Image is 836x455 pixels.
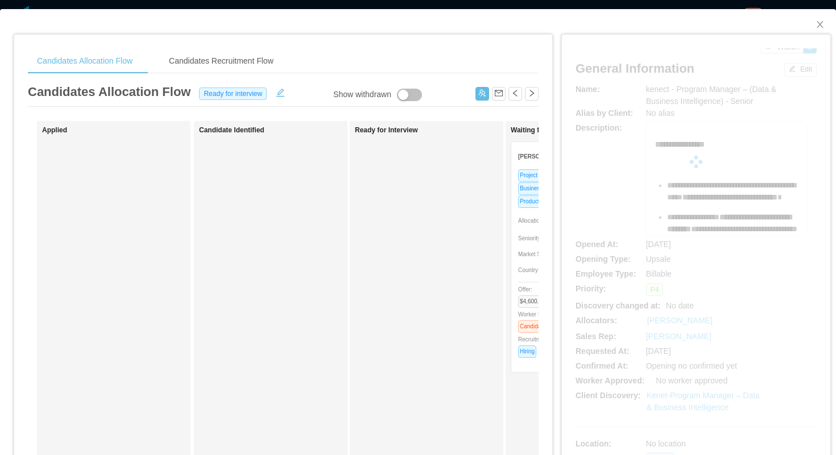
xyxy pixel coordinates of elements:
h1: Ready for Interview [355,126,514,135]
span: Product Owner [518,195,560,208]
div: Candidates Allocation Flow [28,48,142,74]
span: Hiring [518,345,536,358]
button: icon: usergroup-add [475,87,489,101]
div: Show withdrawn [333,89,391,101]
strong: [PERSON_NAME] [518,153,566,160]
span: Seniority: [518,235,566,241]
span: Worker Status: [518,311,556,329]
div: Candidates Recruitment Flow [160,48,283,74]
button: icon: mail [492,87,506,101]
span: Candidate [518,320,548,333]
span: Business Analyst [518,182,565,195]
button: icon: right [525,87,539,101]
span: Offer: [518,286,552,304]
button: icon: left [508,87,522,101]
h1: Waiting for Client Approval [511,126,670,135]
h1: Candidate Identified [199,126,358,135]
span: Market Seniority: [518,251,599,257]
span: Allocation Score: [518,218,561,224]
span: Project Manager [518,169,563,182]
span: Ready for interview [199,87,267,100]
button: Close [804,9,836,41]
span: $4,600.00 [518,295,547,308]
i: icon: close [816,20,825,29]
span: Country: [518,267,607,273]
article: Candidates Allocation Flow [28,82,191,101]
button: icon: edit [271,86,289,97]
h1: Applied [42,126,201,135]
span: Recruitment Status: [518,336,568,354]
